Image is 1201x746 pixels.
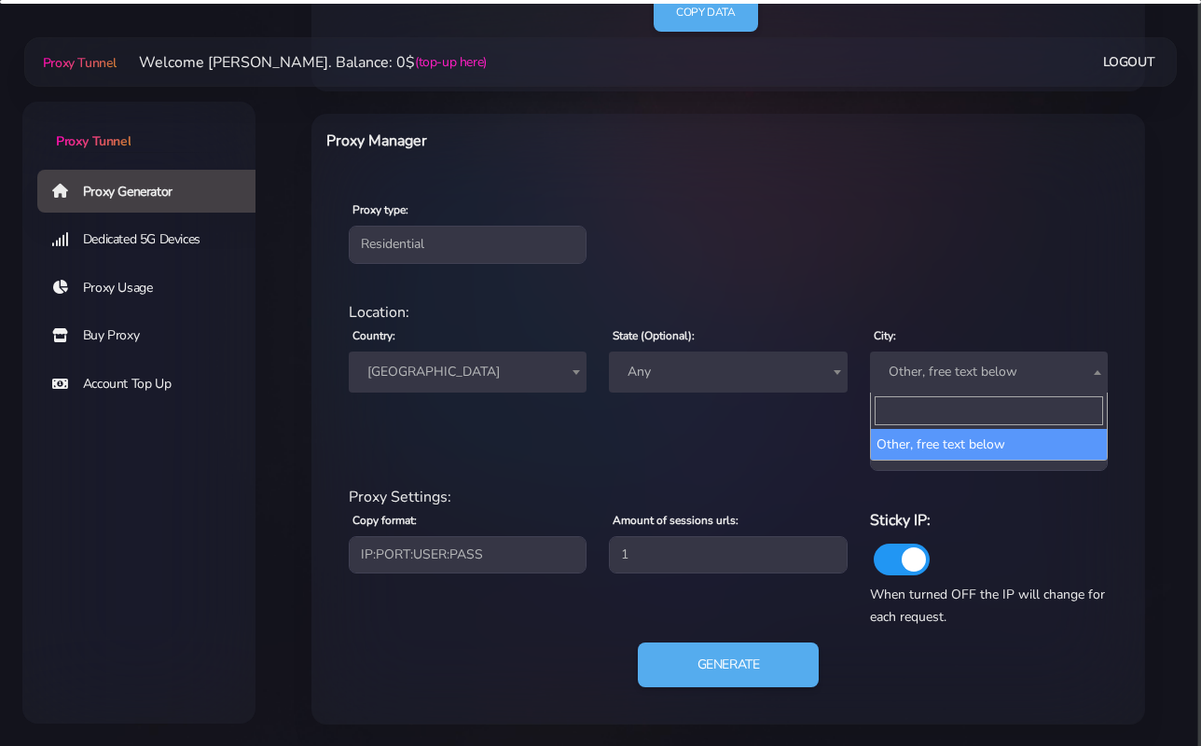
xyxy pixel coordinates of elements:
span: Other, free text below [881,359,1097,385]
span: Proxy Tunnel [56,132,131,150]
label: Country: [352,327,395,344]
a: Buy Proxy [37,314,270,357]
a: Proxy Generator [37,170,270,213]
li: Other, free text below [871,429,1107,460]
span: Any [609,352,847,393]
label: Copy format: [352,512,417,529]
a: Logout [1103,45,1155,79]
button: Generate [638,642,820,687]
span: United States of America [349,352,587,393]
a: Account Top Up [37,363,270,406]
div: Location: [338,301,1119,324]
input: Search [875,396,1103,425]
iframe: Webchat Widget [1111,656,1178,723]
a: Proxy Usage [37,267,270,310]
span: United States of America [360,359,575,385]
a: Proxy Tunnel [22,102,255,151]
span: Proxy Tunnel [43,54,117,72]
a: (top-up here) [415,52,487,72]
h6: Proxy Manager [326,129,786,153]
label: City: [874,327,896,344]
label: State (Optional): [613,327,695,344]
li: Welcome [PERSON_NAME]. Balance: 0$ [117,51,487,74]
span: Any [620,359,835,385]
div: Proxy Settings: [338,486,1119,508]
label: Proxy type: [352,201,408,218]
a: Proxy Tunnel [39,48,117,77]
a: Dedicated 5G Devices [37,218,270,261]
label: Amount of sessions urls: [613,512,739,529]
span: Other, free text below [870,352,1108,393]
h6: Sticky IP: [870,508,1108,532]
span: When turned OFF the IP will change for each request. [870,586,1105,626]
